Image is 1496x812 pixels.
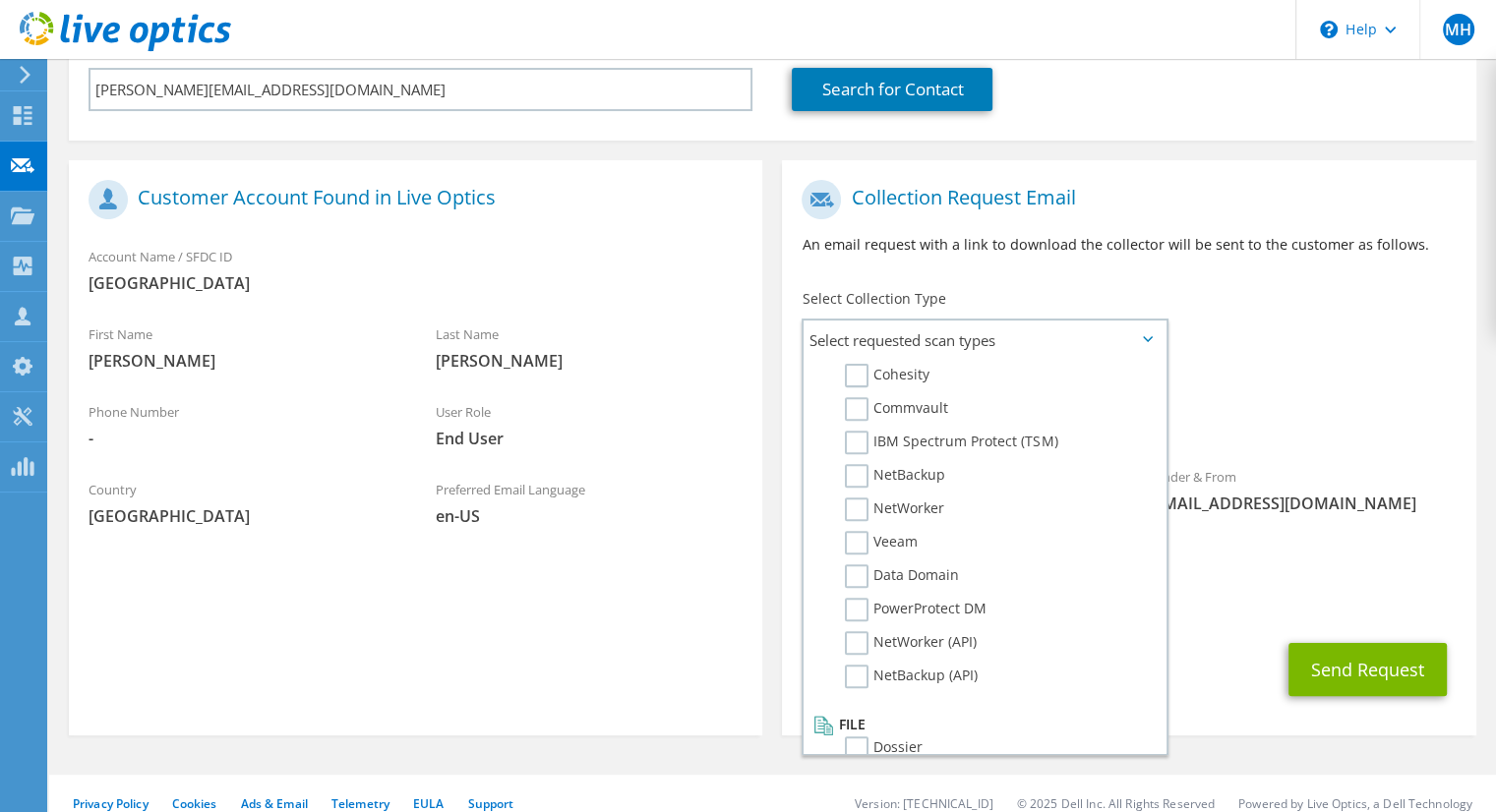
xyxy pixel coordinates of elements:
[69,314,416,381] div: First Name
[782,368,1475,446] div: Requested Collections
[1320,21,1338,38] svg: \n
[89,350,396,372] span: [PERSON_NAME]
[73,795,149,812] a: Privacy Policy
[69,469,416,537] div: Country
[1288,643,1447,696] button: Send Request
[1443,14,1474,45] span: MH
[782,555,1475,623] div: CC & Reply To
[845,464,945,488] label: NetBackup
[802,234,1456,256] p: An email request with a link to download the collector will be sent to the customer as follows.
[845,364,929,387] label: Cohesity
[845,431,1057,454] label: IBM Spectrum Protect (TSM)
[855,795,993,812] li: Version: [TECHNICAL_ID]
[845,665,978,688] label: NetBackup (API)
[808,713,1156,736] li: File
[89,272,743,294] span: [GEOGRAPHIC_DATA]
[436,505,744,527] span: en-US
[436,350,744,372] span: [PERSON_NAME]
[845,598,987,621] label: PowerProtect DM
[416,469,763,537] div: Preferred Email Language
[1129,456,1476,524] div: Sender & From
[436,428,744,449] span: End User
[845,631,977,655] label: NetWorker (API)
[89,180,733,219] h1: Customer Account Found in Live Optics
[845,397,948,421] label: Commvault
[172,795,217,812] a: Cookies
[467,795,513,812] a: Support
[845,497,944,521] label: NetWorker
[792,68,992,111] a: Search for Contact
[1149,493,1457,514] span: [EMAIL_ADDRESS][DOMAIN_NAME]
[802,289,945,309] label: Select Collection Type
[804,320,1166,360] span: Select requested scan types
[1238,795,1472,812] li: Powered by Live Optics, a Dell Technology
[69,236,762,304] div: Account Name / SFDC ID
[782,456,1129,546] div: To
[89,505,396,527] span: [GEOGRAPHIC_DATA]
[1017,795,1215,812] li: © 2025 Dell Inc. All Rights Reserved
[69,391,416,459] div: Phone Number
[802,180,1446,219] h1: Collection Request Email
[416,391,763,459] div: User Role
[845,564,959,588] label: Data Domain
[845,531,918,554] label: Veeam
[413,795,444,812] a: EULA
[416,314,763,381] div: Last Name
[89,428,396,449] span: -
[845,736,923,760] label: Dossier
[241,795,308,812] a: Ads & Email
[331,795,389,812] a: Telemetry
